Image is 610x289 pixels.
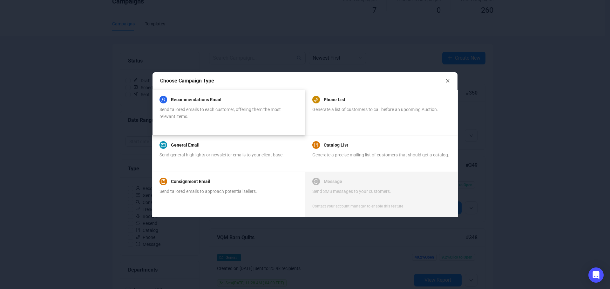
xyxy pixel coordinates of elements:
[161,97,166,102] span: user
[314,179,318,184] span: message
[314,97,318,102] span: phone
[161,179,166,184] span: book
[324,96,345,103] a: Phone List
[171,141,200,149] a: General Email
[171,96,221,103] a: Recommendations Email
[161,143,166,147] span: mail
[324,178,342,185] a: Message
[159,152,284,157] span: Send general highlights or newsletter emails to your client base.
[159,107,281,119] span: Send tailored emails to each customer, offering them the most relevant items.
[312,107,438,112] span: Generate a list of customers to call before an upcoming Auction.
[171,178,210,185] a: Consignment Email
[312,189,391,194] span: Send SMS messages to your customers.
[445,79,450,83] span: close
[324,141,348,149] a: Catalog List
[588,267,604,283] div: Open Intercom Messenger
[160,77,445,85] div: Choose Campaign Type
[312,203,403,209] div: Contact your account manager to enable this feature
[159,189,257,194] span: Send tailored emails to approach potential sellers.
[312,152,449,157] span: Generate a precise mailing list of customers that should get a catalog.
[314,143,318,147] span: book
